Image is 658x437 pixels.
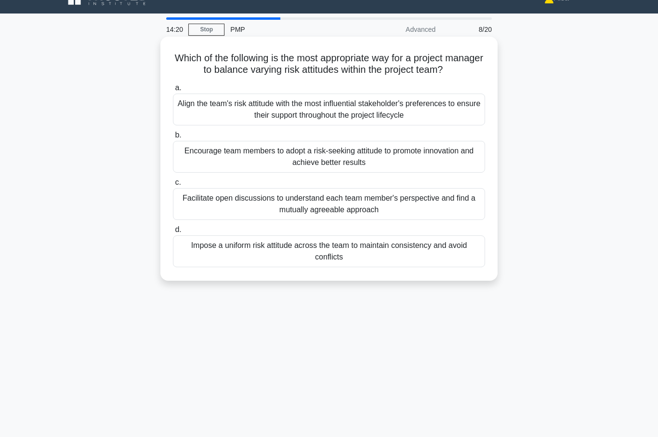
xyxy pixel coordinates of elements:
div: 14:20 [160,20,188,39]
span: d. [175,225,181,233]
div: Advanced [357,20,441,39]
a: Stop [188,24,224,36]
span: b. [175,131,181,139]
div: Encourage team members to adopt a risk-seeking attitude to promote innovation and achieve better ... [173,141,485,173]
div: Impose a uniform risk attitude across the team to maintain consistency and avoid conflicts [173,235,485,267]
div: Facilitate open discussions to understand each team member's perspective and find a mutually agre... [173,188,485,220]
span: c. [175,178,181,186]
div: PMP [224,20,357,39]
h5: Which of the following is the most appropriate way for a project manager to balance varying risk ... [172,52,486,76]
span: a. [175,83,181,92]
div: Align the team's risk attitude with the most influential stakeholder's preferences to ensure thei... [173,94,485,125]
div: 8/20 [441,20,498,39]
